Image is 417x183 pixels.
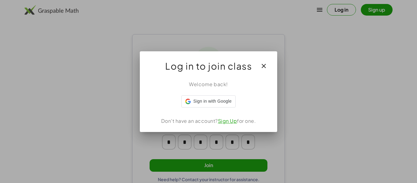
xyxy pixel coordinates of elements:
div: Don't have an account? for one. [147,117,270,125]
a: Sign Up [218,118,237,124]
div: Sign in with Google [181,95,235,108]
span: Sign in with Google [193,98,231,104]
span: Log in to join class [165,59,252,73]
div: Welcome back! [147,81,270,88]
